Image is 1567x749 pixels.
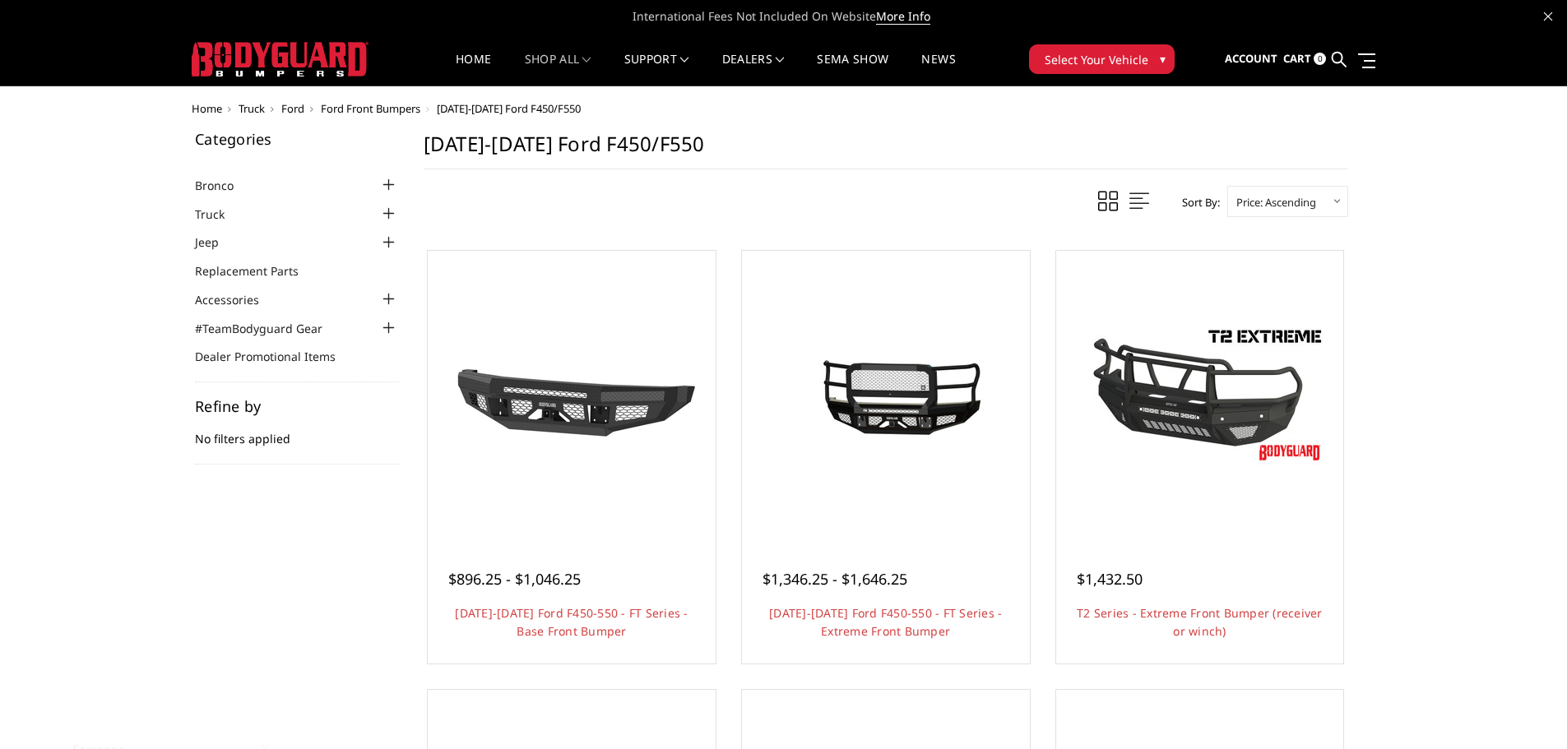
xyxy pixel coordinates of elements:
a: Home [192,101,222,116]
a: Accessories [195,291,280,308]
span: [DATE]-[DATE] Ford F450/F550 [437,101,581,116]
a: T2 Series - Extreme Front Bumper (receiver or winch) T2 Series - Extreme Front Bumper (receiver o... [1060,255,1340,534]
button: Select Your Vehicle [1029,44,1175,74]
label: Sort By: [1173,190,1220,215]
a: 2017-2022 Ford F450-550 - FT Series - Base Front Bumper [432,255,712,534]
iframe: Chat Widget [1485,670,1567,749]
span: $1,432.50 [1077,569,1143,589]
a: [DATE]-[DATE] Ford F450-550 - FT Series - Base Front Bumper [455,605,688,639]
span: Select Your Vehicle [1045,51,1148,68]
a: Dealer Promotional Items [195,348,356,365]
a: shop all [525,53,591,86]
span: Cart [1283,51,1311,66]
a: 2017-2022 Ford F450-550 - FT Series - Extreme Front Bumper 2017-2022 Ford F450-550 - FT Series - ... [746,255,1026,534]
a: Dealers [722,53,785,86]
a: News [921,53,955,86]
img: BODYGUARD BUMPERS [192,42,369,76]
h1: [DATE]-[DATE] Ford F450/F550 [424,132,1348,169]
a: Truck [195,206,245,223]
span: Recently [72,722,108,736]
img: 2017-2022 Ford F450-550 - FT Series - Base Front Bumper [440,321,703,469]
span: 0 [1314,53,1326,65]
a: [DATE]-[DATE] Ford F450-550 - FT Series - Extreme Front Bumper [769,605,1002,639]
a: Ford [281,101,304,116]
span: $1,346.25 - $1,646.25 [763,569,907,589]
img: provesource social proof notification image [13,688,67,724]
a: T2 Series - Extreme Front Bumper (receiver or winch) [1077,605,1323,639]
a: Cart 0 [1283,37,1326,81]
span: Account [1225,51,1277,66]
a: Replacement Parts [195,262,319,280]
h5: Categories [195,132,399,146]
a: Account [1225,37,1277,81]
span: $896.25 - $1,046.25 [448,569,581,589]
a: ProveSource [124,722,175,736]
span: Someone [72,677,125,691]
a: Ford Front Bumpers [321,101,420,116]
a: Truck [239,101,265,116]
a: Bronco [195,177,254,194]
a: Jeep [195,233,239,251]
div: No filters applied [195,399,399,465]
a: More Info [876,8,930,25]
a: Support [624,53,689,86]
h5: Refine by [195,399,399,414]
a: Home [456,53,491,86]
span: ▾ [1160,50,1166,67]
a: #TeamBodyguard Gear [195,320,343,337]
a: SEMA Show [817,53,888,86]
a: [DATE]-[DATE] Ford F250-350 - FT Series - Extreme Front Bumper [72,693,263,719]
span: purchased [72,692,121,705]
